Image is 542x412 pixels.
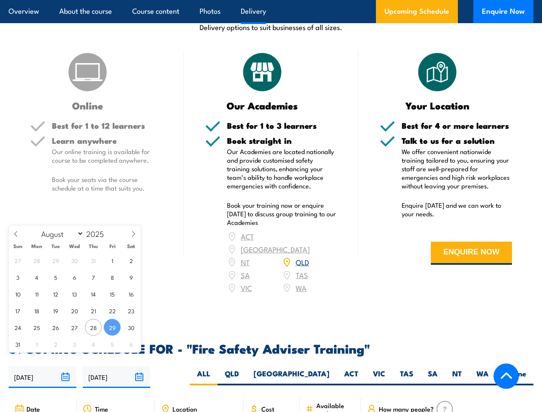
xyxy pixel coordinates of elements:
[122,243,141,249] span: Sat
[52,147,162,164] p: Our online training is available for course to be completed anywhere.
[52,136,162,145] h5: Learn anywhere
[218,369,246,385] label: QLD
[85,336,102,352] span: September 4, 2025
[227,121,337,130] h5: Best for 1 to 3 learners
[9,269,26,285] span: August 3, 2025
[66,319,83,336] span: August 27, 2025
[66,285,83,302] span: August 13, 2025
[66,336,83,352] span: September 3, 2025
[421,369,445,385] label: SA
[47,252,64,269] span: July 29, 2025
[47,319,64,336] span: August 26, 2025
[123,269,139,285] span: August 9, 2025
[123,302,139,319] span: August 23, 2025
[46,243,65,249] span: Tue
[9,342,533,354] h2: UPCOMING SCHEDULE FOR - "Fire Safety Adviser Training"
[28,269,45,285] span: August 4, 2025
[431,242,512,265] button: ENQUIRE NOW
[9,22,533,32] p: Delivery options to suit businesses of all sizes.
[47,269,64,285] span: August 5, 2025
[52,121,162,130] h5: Best for 1 to 12 learners
[47,302,64,319] span: August 19, 2025
[380,100,495,110] h3: Your Location
[28,336,45,352] span: September 1, 2025
[337,369,366,385] label: ACT
[66,302,83,319] span: August 20, 2025
[227,201,337,227] p: Book your training now or enquire [DATE] to discuss group training to our Academies
[393,369,421,385] label: TAS
[123,285,139,302] span: August 16, 2025
[66,252,83,269] span: July 30, 2025
[28,319,45,336] span: August 25, 2025
[30,100,145,110] h3: Online
[104,319,121,336] span: August 29, 2025
[84,243,103,249] span: Thu
[85,302,102,319] span: August 21, 2025
[402,121,512,130] h5: Best for 4 or more learners
[104,302,121,319] span: August 22, 2025
[227,147,337,190] p: Our Academies are located nationally and provide customised safety training solutions, enhancing ...
[28,302,45,319] span: August 18, 2025
[402,147,512,190] p: We offer convenient nationwide training tailored to you, ensuring your staff are well-prepared fo...
[469,369,496,385] label: WA
[246,369,337,385] label: [GEOGRAPHIC_DATA]
[65,243,84,249] span: Wed
[28,252,45,269] span: July 28, 2025
[104,336,121,352] span: September 5, 2025
[445,369,469,385] label: NT
[85,269,102,285] span: August 7, 2025
[52,175,162,192] p: Book your seats via the course schedule at a time that suits you.
[27,243,46,249] span: Mon
[37,228,84,239] select: Month
[296,257,309,267] a: QLD
[123,336,139,352] span: September 6, 2025
[104,285,121,302] span: August 15, 2025
[123,319,139,336] span: August 30, 2025
[104,269,121,285] span: August 8, 2025
[85,285,102,302] span: August 14, 2025
[103,243,122,249] span: Fri
[9,243,27,249] span: Sun
[366,369,393,385] label: VIC
[402,201,512,218] p: Enquire [DATE] and we can work to your needs.
[205,100,320,110] h3: Our Academies
[190,369,218,385] label: ALL
[28,285,45,302] span: August 11, 2025
[47,336,64,352] span: September 2, 2025
[9,366,76,388] input: From date
[9,336,26,352] span: August 31, 2025
[66,269,83,285] span: August 6, 2025
[47,285,64,302] span: August 12, 2025
[85,319,102,336] span: August 28, 2025
[227,136,337,145] h5: Book straight in
[9,285,26,302] span: August 10, 2025
[402,136,512,145] h5: Talk to us for a solution
[9,302,26,319] span: August 17, 2025
[9,319,26,336] span: August 24, 2025
[85,252,102,269] span: July 31, 2025
[104,252,121,269] span: August 1, 2025
[123,252,139,269] span: August 2, 2025
[84,228,112,239] input: Year
[9,252,26,269] span: July 27, 2025
[83,366,151,388] input: To date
